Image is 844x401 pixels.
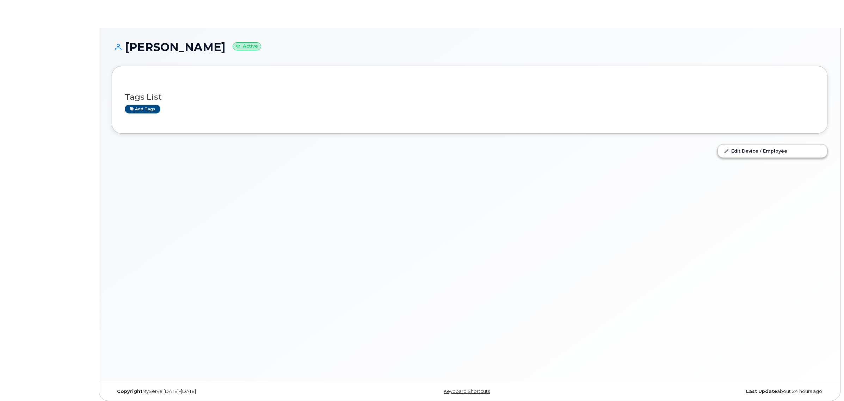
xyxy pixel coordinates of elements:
strong: Copyright [117,389,142,394]
div: MyServe [DATE]–[DATE] [112,389,350,394]
h3: Tags List [125,93,814,101]
a: Keyboard Shortcuts [444,389,490,394]
a: Edit Device / Employee [718,144,827,157]
div: about 24 hours ago [589,389,827,394]
h1: [PERSON_NAME] [112,41,827,53]
small: Active [233,42,261,50]
a: Add tags [125,105,160,113]
strong: Last Update [746,389,777,394]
